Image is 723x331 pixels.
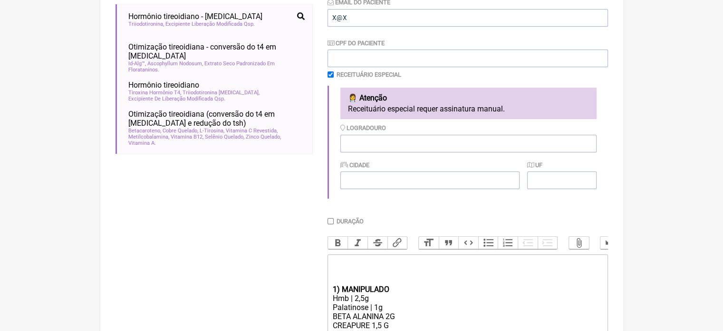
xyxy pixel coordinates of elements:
button: Strikethrough [367,237,387,249]
label: Logradouro [340,124,386,131]
button: Numbers [498,237,518,249]
button: Increase Level [538,237,558,249]
span: Vitamina C Revestida [226,128,278,134]
button: Decrease Level [518,237,538,249]
span: Otimização tireoidiana (conversão do t4 em [MEDICAL_DATA] e redução do tsh) [128,110,305,128]
button: Code [458,237,478,249]
button: Bold [328,237,348,249]
span: Excipiente De Liberação Modificada Qsp [128,96,225,102]
label: Receituário Especial [337,71,401,78]
span: Otimização tireoidiana - conversão do t4 em [MEDICAL_DATA] [128,42,305,60]
span: Betacaroteno [128,128,161,134]
button: Italic [347,237,367,249]
span: Vitamina A [128,140,156,146]
div: Hmb | 2,5g [332,294,602,303]
label: UF [527,161,542,169]
span: Selênio Quelado [205,134,244,140]
button: Link [387,237,407,249]
span: Cobre Quelado [163,128,198,134]
button: Attach Files [569,237,589,249]
p: Receituário especial requer assinatura manual. [348,104,589,113]
button: Quote [439,237,459,249]
label: CPF do Paciente [328,40,385,47]
span: L-Tirosina [200,128,224,134]
strong: 1) MANIPULADO [332,285,389,294]
span: Excipiente Liberação Modificada Qsp [165,21,255,27]
span: Hormônio tireoidiano - [MEDICAL_DATA] [128,12,262,21]
span: Id-Alg™, Ascophyllum Nodosum, Extrato Seco Padronizado Em Florataninos [128,60,305,73]
span: Hormônio tireoidiano [128,80,199,90]
button: Undo [600,237,620,249]
label: Duração [337,218,364,225]
span: Triiodotironina [MEDICAL_DATA] [183,90,260,96]
button: Bullets [478,237,498,249]
span: Zinco Quelado [246,134,281,140]
div: Palatinose | 1g [332,303,602,312]
span: Metilcobalamina, Vitamina B12 [128,134,203,140]
h4: 👩‍⚕️ Atenção [348,93,589,102]
label: Cidade [340,161,369,169]
span: Triiodotironina [128,21,164,27]
span: Tiroxina Hormônio T4 [128,90,181,96]
button: Heading [419,237,439,249]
